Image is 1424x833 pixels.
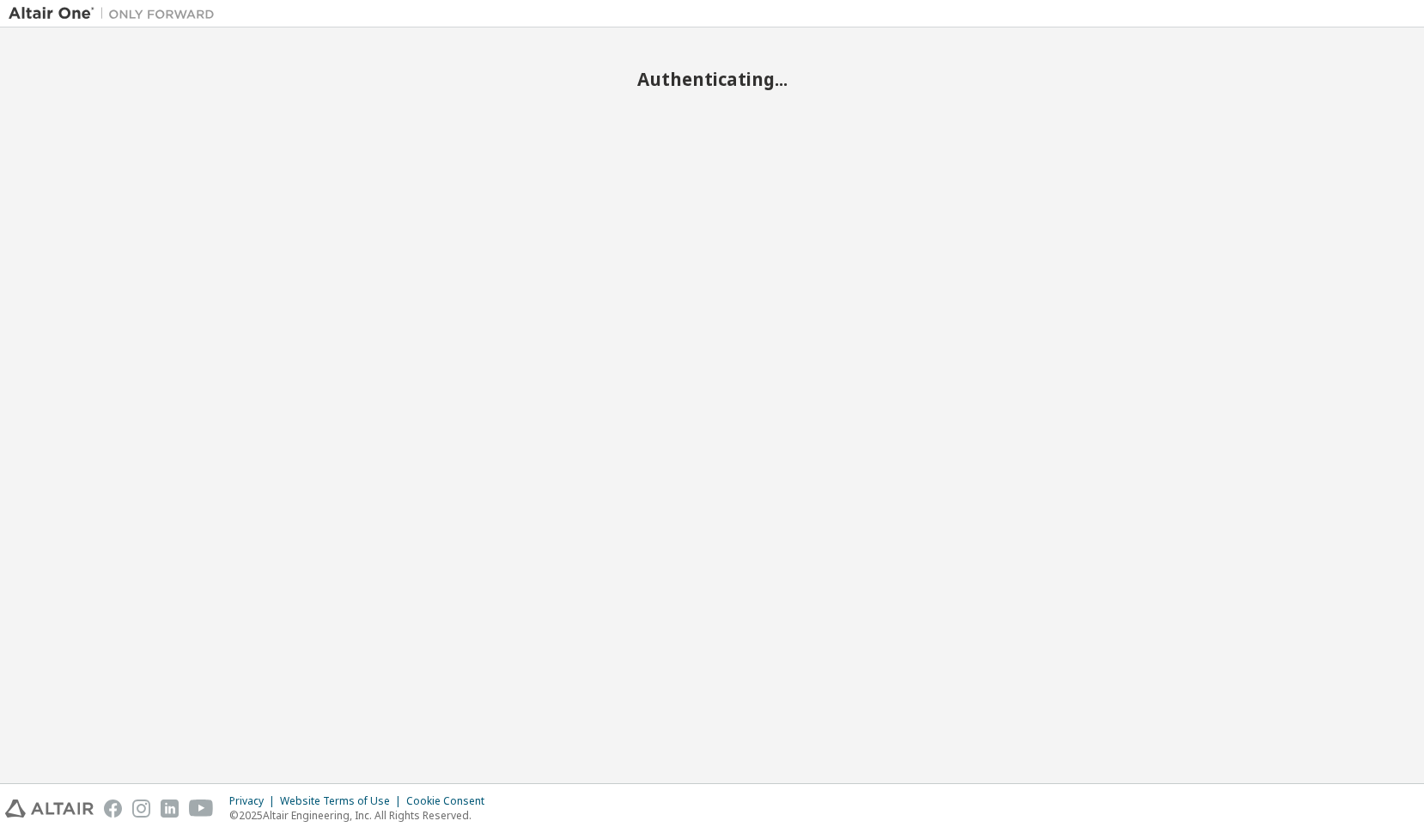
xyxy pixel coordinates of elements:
[5,800,94,818] img: altair_logo.svg
[104,800,122,818] img: facebook.svg
[229,794,280,808] div: Privacy
[229,808,495,823] p: © 2025 Altair Engineering, Inc. All Rights Reserved.
[280,794,406,808] div: Website Terms of Use
[189,800,214,818] img: youtube.svg
[132,800,150,818] img: instagram.svg
[161,800,179,818] img: linkedin.svg
[9,68,1415,90] h2: Authenticating...
[406,794,495,808] div: Cookie Consent
[9,5,223,22] img: Altair One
